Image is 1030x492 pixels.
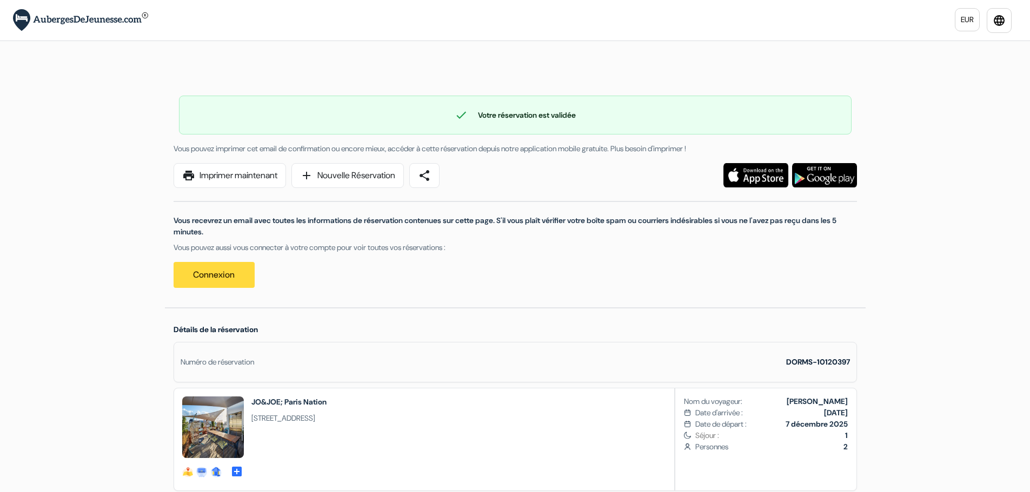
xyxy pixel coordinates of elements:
[230,464,243,476] a: add_box
[174,262,255,288] a: Connexion
[684,396,742,407] span: Nom du voyageur:
[786,419,848,429] b: 7 décembre 2025
[993,14,1006,27] i: language
[181,356,254,368] div: Numéro de réservation
[174,215,857,238] p: Vous recevrez un email avec toutes les informations de réservation contenues sur cette page. S'il...
[174,144,686,153] span: Vous pouvez imprimer cet email de confirmation ou encore mieux, accéder à cette réservation depui...
[182,169,195,182] span: print
[409,163,440,188] a: share
[723,163,788,187] img: Téléchargez l'application gratuite
[695,441,847,453] span: Personnes
[13,9,148,31] img: AubergesDeJeunesse.com
[418,169,431,182] span: share
[792,163,857,187] img: Téléchargez l'application gratuite
[695,430,847,441] span: Séjour :
[455,109,468,122] span: check
[174,325,258,334] span: Détails de la réservation
[251,396,327,407] h2: JO&JOE; Paris Nation
[843,442,848,451] b: 2
[845,430,848,440] b: 1
[824,408,848,417] b: [DATE]
[787,396,848,406] b: [PERSON_NAME]
[291,163,404,188] a: addNouvelle Réservation
[955,8,980,31] a: EUR
[182,396,244,458] img: _30455_17314273878200.jpg
[695,407,743,419] span: Date d'arrivée :
[786,357,850,367] strong: DORMS-10120397
[695,419,747,430] span: Date de départ :
[180,109,851,122] div: Votre réservation est validée
[174,242,857,253] p: Vous pouvez aussi vous connecter à votre compte pour voir toutes vos réservations :
[251,413,327,424] span: [STREET_ADDRESS]
[987,8,1012,33] a: language
[174,163,286,188] a: printImprimer maintenant
[300,169,313,182] span: add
